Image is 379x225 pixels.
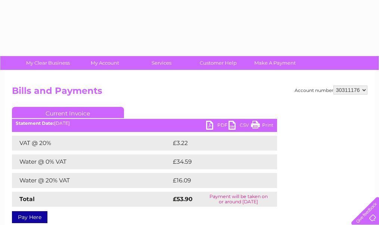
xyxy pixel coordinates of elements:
td: £3.22 [171,136,260,151]
td: Payment will be taken on or around [DATE] [200,192,277,207]
a: PDF [206,121,229,132]
a: CSV [229,121,251,132]
td: £34.59 [171,154,262,169]
td: £16.09 [171,173,262,188]
td: VAT @ 20% [12,136,171,151]
strong: £53.90 [173,195,193,203]
div: [DATE] [12,121,277,126]
a: My Account [74,56,136,70]
a: Make A Payment [244,56,306,70]
td: Water @ 20% VAT [12,173,171,188]
a: Customer Help [187,56,249,70]
a: Services [131,56,192,70]
strong: Total [19,195,35,203]
a: My Clear Business [17,56,79,70]
a: Pay Here [12,211,47,223]
a: Print [251,121,273,132]
b: Statement Date: [16,120,54,126]
div: Account number [295,86,367,95]
h2: Bills and Payments [12,86,367,100]
a: Current Invoice [12,107,124,118]
td: Water @ 0% VAT [12,154,171,169]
